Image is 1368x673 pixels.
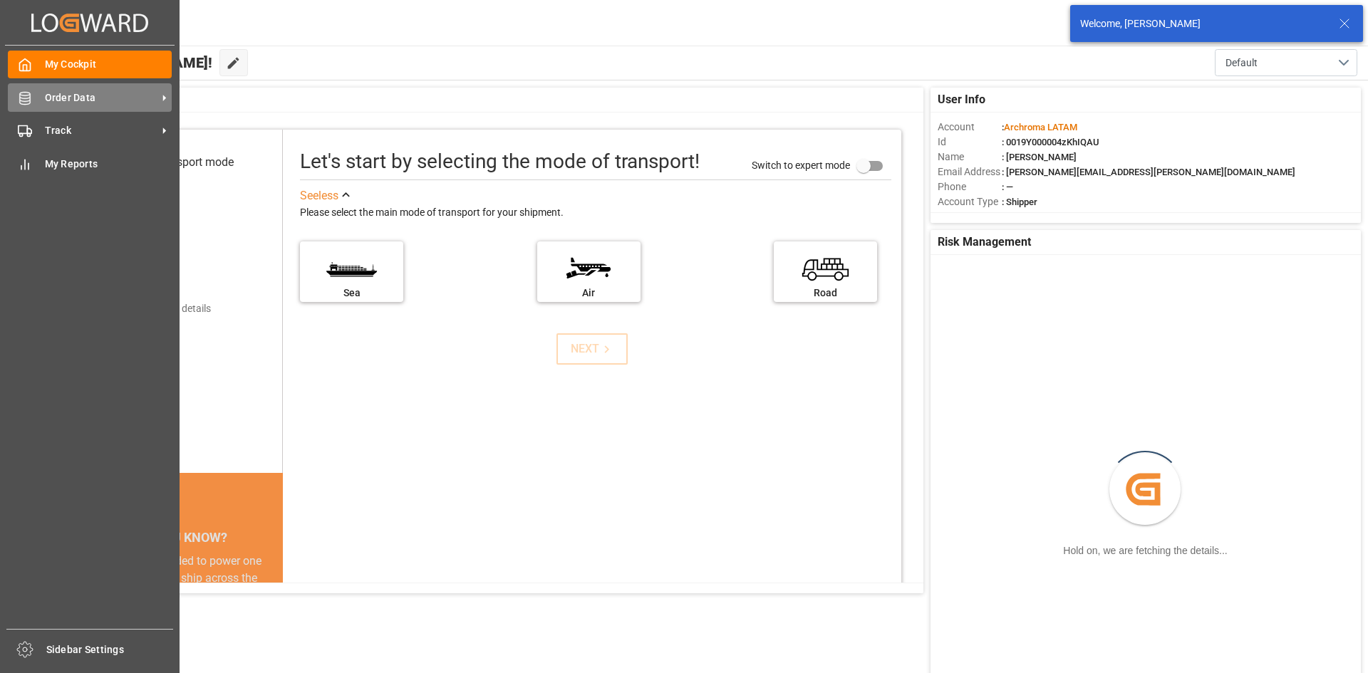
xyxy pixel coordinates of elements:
[300,204,891,221] div: Please select the main mode of transport for your shipment.
[1063,543,1227,558] div: Hold on, we are fetching the details...
[1080,16,1325,31] div: Welcome, [PERSON_NAME]
[46,642,174,657] span: Sidebar Settings
[938,194,1002,209] span: Account Type
[1225,56,1258,71] span: Default
[556,333,628,365] button: NEXT
[938,120,1002,135] span: Account
[8,51,172,78] a: My Cockpit
[938,179,1002,194] span: Phone
[1002,122,1077,132] span: :
[1215,49,1357,76] button: open menu
[45,157,172,172] span: My Reports
[45,57,172,72] span: My Cockpit
[938,165,1002,179] span: Email Address
[1002,167,1295,177] span: : [PERSON_NAME][EMAIL_ADDRESS][PERSON_NAME][DOMAIN_NAME]
[1002,152,1077,162] span: : [PERSON_NAME]
[263,553,283,672] button: next slide / item
[77,523,283,553] div: DID YOU KNOW?
[1002,197,1037,207] span: : Shipper
[59,49,212,76] span: Hello [PERSON_NAME]!
[544,286,633,301] div: Air
[307,286,396,301] div: Sea
[8,150,172,177] a: My Reports
[1002,182,1013,192] span: : —
[45,90,157,105] span: Order Data
[571,340,614,358] div: NEXT
[752,159,850,170] span: Switch to expert mode
[781,286,870,301] div: Road
[45,123,157,138] span: Track
[938,150,1002,165] span: Name
[938,234,1031,251] span: Risk Management
[300,147,700,177] div: Let's start by selecting the mode of transport!
[1004,122,1077,132] span: Archroma LATAM
[938,135,1002,150] span: Id
[300,187,338,204] div: See less
[938,91,985,108] span: User Info
[94,553,266,655] div: The energy needed to power one large container ship across the ocean in a single day is the same ...
[1002,137,1099,147] span: : 0019Y000004zKhIQAU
